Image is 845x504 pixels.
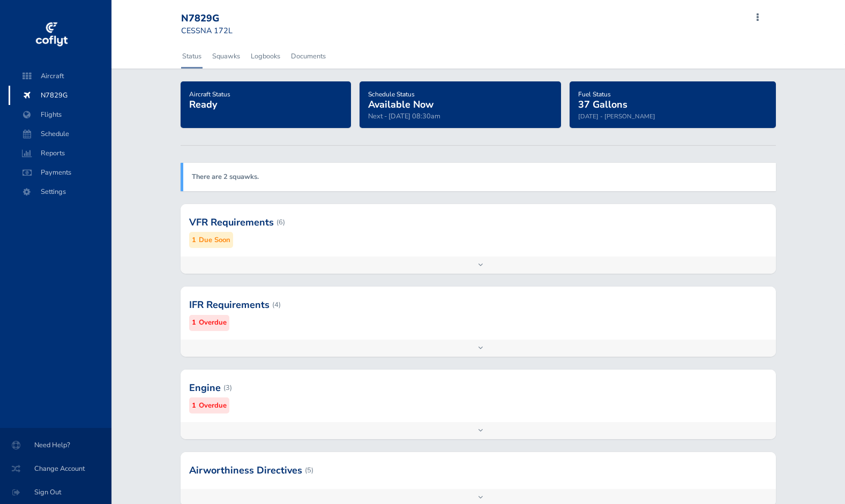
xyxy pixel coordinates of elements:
[13,459,99,478] span: Change Account
[19,105,101,124] span: Flights
[19,182,101,201] span: Settings
[290,44,327,68] a: Documents
[250,44,281,68] a: Logbooks
[192,172,259,182] a: There are 2 squawks.
[19,163,101,182] span: Payments
[199,235,230,246] small: Due Soon
[578,90,611,99] span: Fuel Status
[199,317,227,328] small: Overdue
[13,483,99,502] span: Sign Out
[189,98,217,111] span: Ready
[368,87,433,111] a: Schedule StatusAvailable Now
[368,98,433,111] span: Available Now
[368,111,440,121] span: Next - [DATE] 08:30am
[34,19,69,51] img: coflyt logo
[19,144,101,163] span: Reports
[211,44,241,68] a: Squawks
[13,435,99,455] span: Need Help?
[19,124,101,144] span: Schedule
[578,112,655,121] small: [DATE] - [PERSON_NAME]
[199,400,227,411] small: Overdue
[19,86,101,105] span: N7829G
[578,98,627,111] span: 37 Gallons
[19,66,101,86] span: Aircraft
[181,44,203,68] a: Status
[181,13,258,25] div: N7829G
[368,90,415,99] span: Schedule Status
[189,90,230,99] span: Aircraft Status
[181,25,233,36] small: CESSNA 172L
